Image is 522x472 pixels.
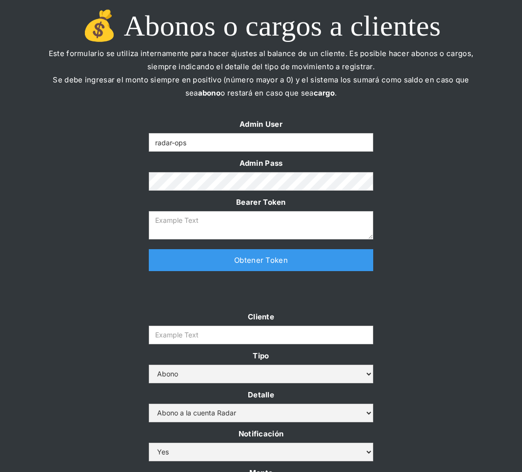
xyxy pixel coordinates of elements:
[149,196,373,209] label: Bearer Token
[41,10,481,42] h1: 💰 Abonos o cargos a clientes
[149,427,373,440] label: Notificación
[41,47,481,113] p: Este formulario se utiliza internamente para hacer ajustes al balance de un cliente. Es posible h...
[149,157,373,170] label: Admin Pass
[149,310,373,323] label: Cliente
[149,133,373,152] input: Example Text
[149,249,373,271] a: Obtener Token
[314,88,335,98] strong: cargo
[149,388,373,401] label: Detalle
[149,326,373,344] input: Example Text
[149,118,373,131] label: Admin User
[149,349,373,362] label: Tipo
[198,88,221,98] strong: abono
[149,118,373,239] form: Form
